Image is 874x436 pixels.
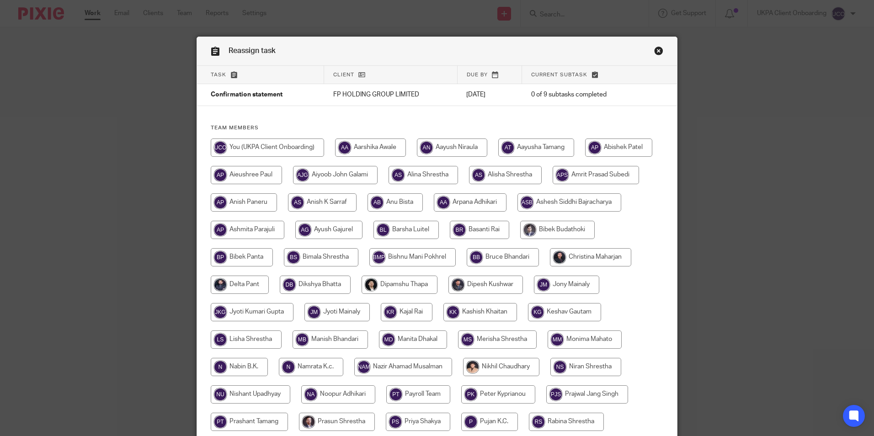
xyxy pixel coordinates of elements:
[211,124,663,132] h4: Team members
[467,72,488,77] span: Due by
[229,47,276,54] span: Reassign task
[333,72,354,77] span: Client
[654,46,663,58] a: Close this dialog window
[211,92,282,98] span: Confirmation statement
[211,72,226,77] span: Task
[466,90,513,99] p: [DATE]
[522,84,642,106] td: 0 of 9 subtasks completed
[531,72,587,77] span: Current subtask
[333,90,448,99] p: FP HOLDING GROUP LIMITED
